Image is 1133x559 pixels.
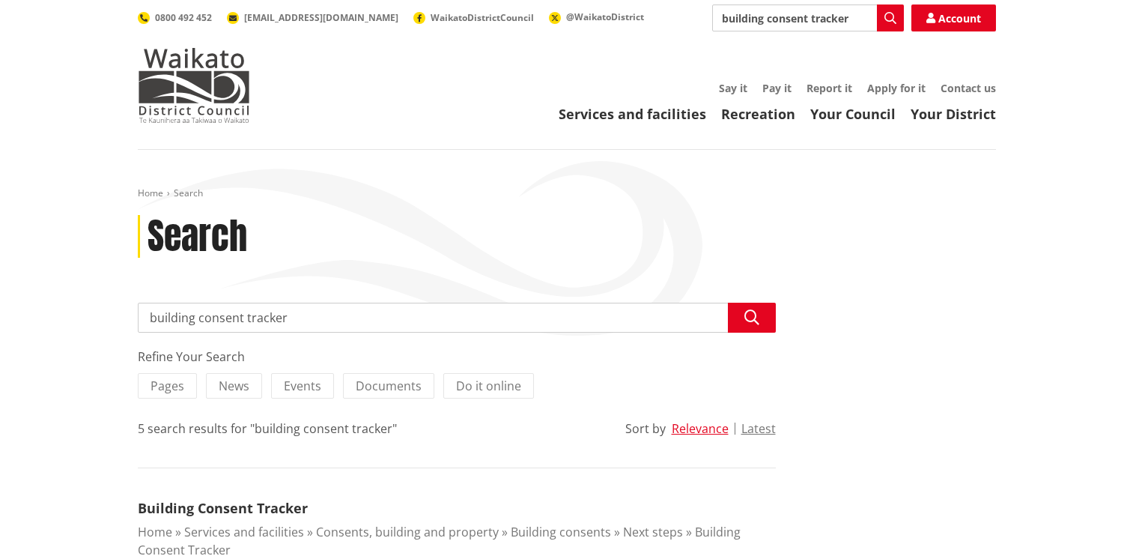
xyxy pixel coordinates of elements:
a: Contact us [941,81,996,95]
a: WaikatoDistrictCouncil [413,11,534,24]
span: News [219,378,249,394]
a: @WaikatoDistrict [549,10,644,23]
a: Next steps [623,524,683,540]
span: WaikatoDistrictCouncil [431,11,534,24]
a: 0800 492 452 [138,11,212,24]
button: Latest [741,422,776,435]
a: Home [138,524,172,540]
a: Your District [911,105,996,123]
div: 5 search results for "building consent tracker" [138,420,397,438]
a: Services and facilities [184,524,304,540]
h1: Search [148,215,247,259]
a: Home [138,187,163,199]
span: Search [174,187,203,199]
a: Say it [719,81,747,95]
a: Building Consent Tracker [138,499,308,517]
span: Documents [356,378,422,394]
button: Relevance [672,422,729,435]
input: Search input [712,4,904,31]
span: 0800 492 452 [155,11,212,24]
a: [EMAIL_ADDRESS][DOMAIN_NAME] [227,11,398,24]
a: Building Consent Tracker [138,524,741,558]
img: Waikato District Council - Te Kaunihera aa Takiwaa o Waikato [138,48,250,123]
nav: breadcrumb [138,187,996,200]
a: Pay it [762,81,792,95]
a: Building consents [511,524,611,540]
input: Search input [138,303,776,333]
a: Report it [807,81,852,95]
div: Sort by [625,420,666,438]
span: Do it online [456,378,521,394]
a: Account [911,4,996,31]
a: Recreation [721,105,795,123]
a: Apply for it [867,81,926,95]
a: Services and facilities [559,105,706,123]
span: Pages [151,378,184,394]
span: @WaikatoDistrict [566,10,644,23]
a: Your Council [810,105,896,123]
span: Events [284,378,321,394]
span: [EMAIL_ADDRESS][DOMAIN_NAME] [244,11,398,24]
div: Refine Your Search [138,348,776,366]
a: Consents, building and property [316,524,499,540]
